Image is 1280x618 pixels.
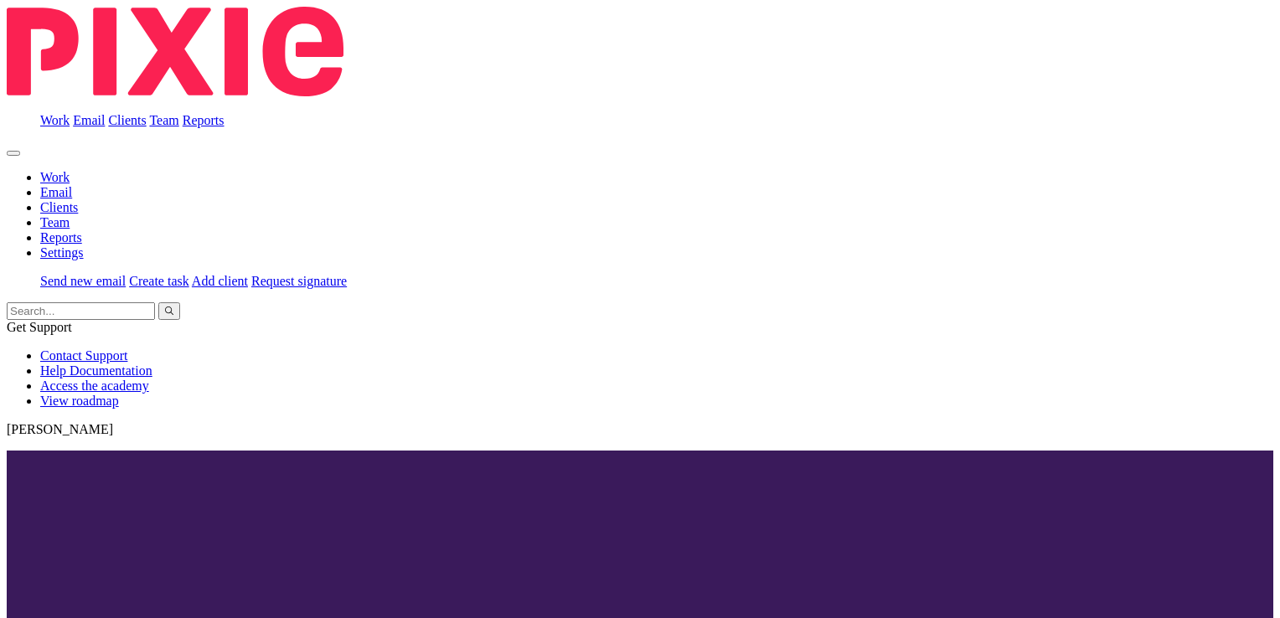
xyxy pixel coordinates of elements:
button: Search [158,302,180,320]
a: Clients [108,113,146,127]
input: Search [7,302,155,320]
img: Pixie [7,7,343,96]
a: Team [149,113,178,127]
a: Send new email [40,274,126,288]
a: View roadmap [40,394,119,408]
a: Clients [40,200,78,214]
p: [PERSON_NAME] [7,422,1273,437]
a: Email [40,185,72,199]
a: Work [40,170,70,184]
a: Create task [129,274,189,288]
a: Access the academy [40,379,149,393]
a: Reports [183,113,225,127]
a: Team [40,215,70,229]
a: Settings [40,245,84,260]
a: Request signature [251,274,347,288]
a: Email [73,113,105,127]
a: Help Documentation [40,363,152,378]
a: Reports [40,230,82,245]
span: Get Support [7,320,72,334]
a: Add client [192,274,248,288]
a: Contact Support [40,348,127,363]
a: Work [40,113,70,127]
